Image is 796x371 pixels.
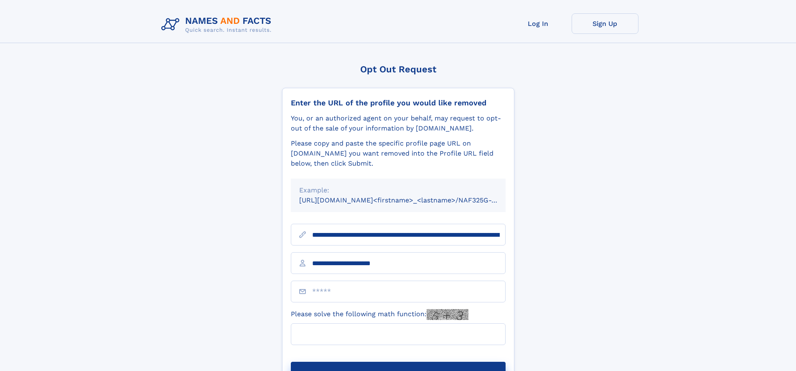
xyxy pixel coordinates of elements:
[291,113,506,133] div: You, or an authorized agent on your behalf, may request to opt-out of the sale of your informatio...
[299,196,521,204] small: [URL][DOMAIN_NAME]<firstname>_<lastname>/NAF325G-xxxxxxxx
[291,138,506,169] div: Please copy and paste the specific profile page URL on [DOMAIN_NAME] you want removed into the Pr...
[572,13,638,34] a: Sign Up
[291,309,468,320] label: Please solve the following math function:
[291,98,506,107] div: Enter the URL of the profile you would like removed
[158,13,278,36] img: Logo Names and Facts
[299,185,497,195] div: Example:
[282,64,514,74] div: Opt Out Request
[505,13,572,34] a: Log In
